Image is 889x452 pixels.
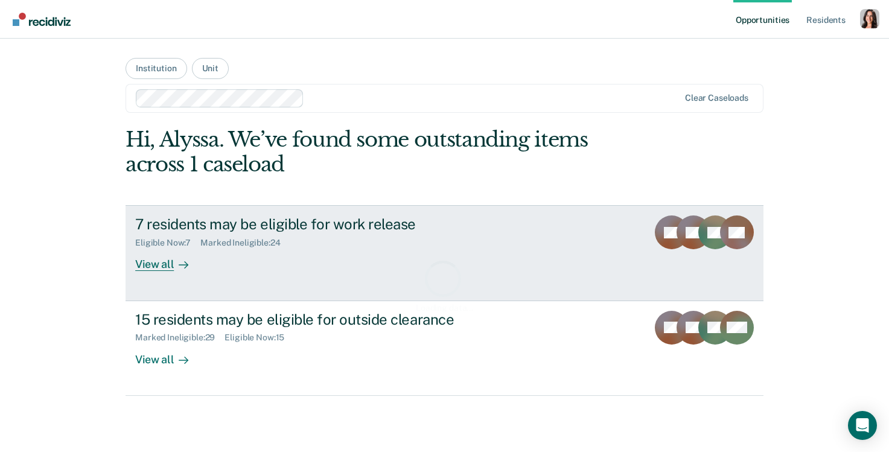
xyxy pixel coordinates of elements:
div: Eligible Now : 7 [135,238,200,248]
a: 7 residents may be eligible for work releaseEligible Now:7Marked Ineligible:24View all [126,205,763,301]
div: Open Intercom Messenger [848,411,877,440]
a: 15 residents may be eligible for outside clearanceMarked Ineligible:29Eligible Now:15View all [126,301,763,396]
div: View all [135,343,203,366]
div: Marked Ineligible : 29 [135,333,225,343]
button: Institution [126,58,186,79]
div: Eligible Now : 15 [225,333,294,343]
div: Marked Ineligible : 24 [200,238,290,248]
button: Profile dropdown button [860,9,879,28]
button: Unit [192,58,229,79]
div: 15 residents may be eligible for outside clearance [135,311,559,328]
div: Clear caseloads [685,93,748,103]
div: Hi, Alyssa. We’ve found some outstanding items across 1 caseload [126,127,636,177]
div: View all [135,248,203,272]
img: Recidiviz [13,13,71,26]
div: 7 residents may be eligible for work release [135,215,559,233]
